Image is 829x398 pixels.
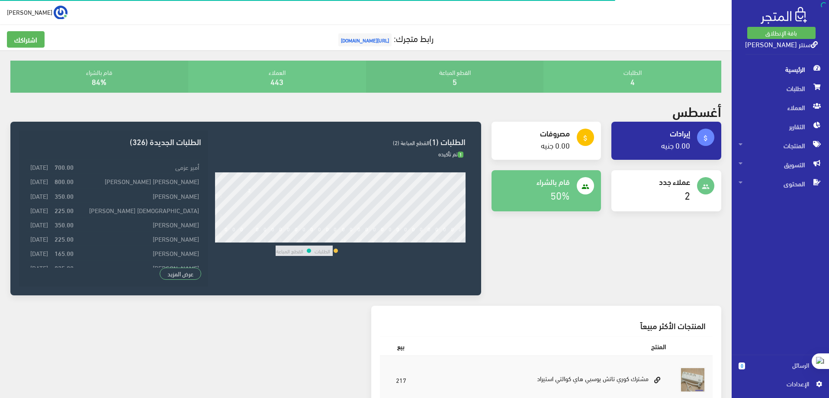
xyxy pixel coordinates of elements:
th: المنتج [422,337,673,356]
div: القطع المباعة [366,61,544,93]
td: الطلبات [314,246,331,256]
img: mshtrk-kory-tatsh-tosby-hay-koalty-astyrad.jpg [680,367,706,393]
strong: 350.00 [55,191,74,201]
td: [DATE] [26,232,50,246]
h3: المنتجات الأكثر مبيعاً [387,321,706,330]
td: [PERSON_NAME] [PERSON_NAME] [76,174,201,188]
a: 5 [453,74,457,88]
strong: 700.00 [55,162,74,171]
div: 8 [279,236,282,243]
h4: مصروفات [498,129,570,137]
a: 2 [684,185,690,204]
strong: 225.00 [55,234,74,243]
td: [DATE] [26,160,50,174]
td: [PERSON_NAME] [76,232,201,246]
i: people [702,183,710,191]
span: المنتجات [739,136,822,155]
div: 30 [450,236,456,243]
span: التقارير [739,117,822,136]
div: 26 [418,236,424,243]
i: attach_money [582,134,589,142]
div: قام بالشراء [10,61,188,93]
span: الرئيسية [739,60,822,79]
td: [DATE] [26,174,50,188]
strong: 825.00 [55,263,74,272]
div: 6 [263,236,267,243]
a: سنتر [PERSON_NAME] [745,38,818,50]
div: 16 [341,236,347,243]
div: 22 [387,236,393,243]
a: 0.00 جنيه [661,138,690,152]
td: [PERSON_NAME] [76,260,201,275]
th: بيع [380,337,422,356]
strong: 165.00 [55,248,74,258]
a: اشتراكك [7,31,45,48]
div: 24 [403,236,409,243]
span: اﻹعدادات [745,379,809,388]
span: 0 [739,362,745,369]
a: المحتوى [732,174,829,193]
img: ... [54,6,67,19]
h3: الطلبات (1) [215,137,466,146]
a: المنتجات [732,136,829,155]
a: الطلبات [732,79,829,98]
span: [PERSON_NAME] [7,6,52,17]
span: المحتوى [739,174,822,193]
td: [PERSON_NAME] [76,217,201,232]
a: 443 [270,74,283,88]
a: 84% [92,74,106,88]
i: people [582,183,589,191]
span: [URL][DOMAIN_NAME] [338,33,392,46]
td: [DATE] [26,260,50,275]
div: الطلبات [543,61,721,93]
a: الرئيسية [732,60,829,79]
td: [PERSON_NAME] [76,188,201,203]
span: الرسائل [752,360,809,370]
a: التقارير [732,117,829,136]
div: 28 [434,236,440,243]
strong: 350.00 [55,220,74,229]
span: العملاء [739,98,822,117]
div: 4 [248,236,251,243]
div: 10 [293,236,299,243]
a: ... [PERSON_NAME] [7,5,67,19]
a: رابط متجرك:[URL][DOMAIN_NAME] [336,30,434,46]
span: التسويق [739,155,822,174]
div: 2 [232,236,235,243]
a: باقة الإنطلاق [747,27,816,39]
a: اﻹعدادات [739,379,822,393]
span: تم تأكيده [438,149,463,159]
div: 18 [356,236,362,243]
span: الطلبات [739,79,822,98]
img: . [761,7,807,24]
a: العملاء [732,98,829,117]
td: [DATE] [26,188,50,203]
h3: الطلبات الجديدة (326) [26,137,201,146]
a: عرض المزيد [160,268,201,280]
div: 12 [309,236,315,243]
span: القطع المباعة (2) [393,137,429,148]
h2: أغسطس [672,103,721,118]
h4: قام بالشراء [498,177,570,186]
td: [DATE] [26,217,50,232]
div: 14 [325,236,331,243]
span: 1 [458,152,463,158]
strong: 225.00 [55,205,74,215]
strong: 800.00 [55,176,74,186]
td: [DEMOGRAPHIC_DATA] [PERSON_NAME] [76,203,201,217]
div: العملاء [188,61,366,93]
i: attach_money [702,134,710,142]
td: [DATE] [26,203,50,217]
td: [PERSON_NAME] [76,246,201,260]
a: 0.00 جنيه [541,138,570,152]
h4: إيرادات [618,129,690,137]
td: [DATE] [26,246,50,260]
h4: عملاء جدد [618,177,690,186]
td: أمير عزمى [76,160,201,174]
div: 20 [372,236,378,243]
a: 0 الرسائل [739,360,822,379]
a: 50% [550,185,570,204]
a: 4 [630,74,635,88]
td: القطع المباعة [276,246,304,256]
